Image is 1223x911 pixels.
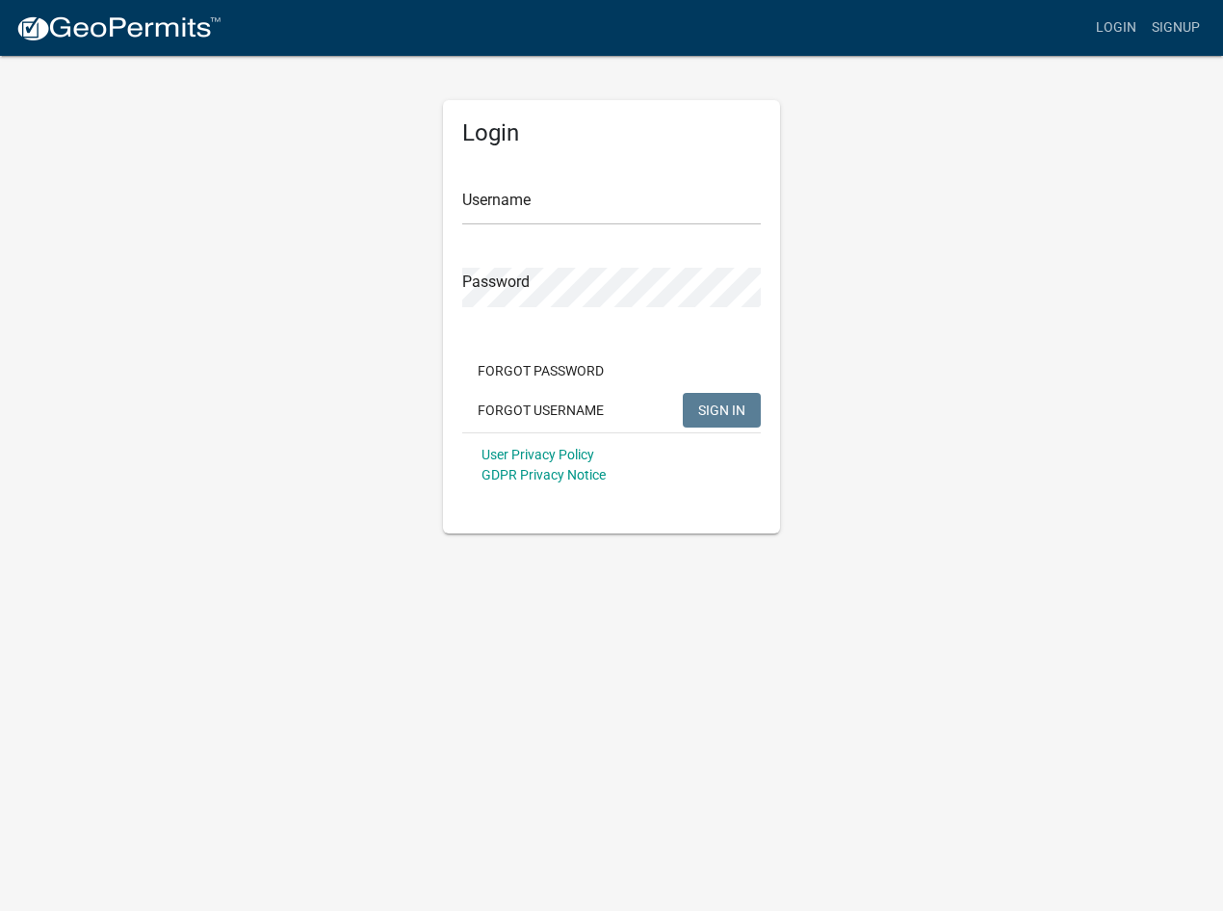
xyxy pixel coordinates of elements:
[481,467,606,482] a: GDPR Privacy Notice
[1088,10,1144,46] a: Login
[462,393,619,428] button: Forgot Username
[462,119,761,147] h5: Login
[698,402,745,417] span: SIGN IN
[683,393,761,428] button: SIGN IN
[481,447,594,462] a: User Privacy Policy
[1144,10,1208,46] a: Signup
[462,353,619,388] button: Forgot Password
